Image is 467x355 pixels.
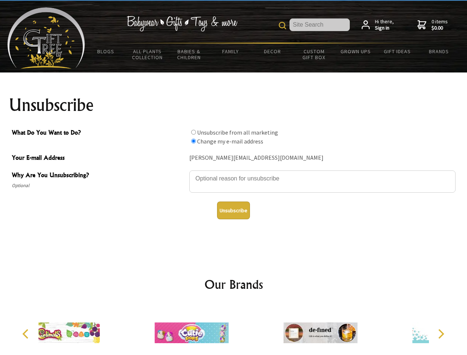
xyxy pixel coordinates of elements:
[417,18,448,31] a: 0 items$0.00
[168,44,210,65] a: Babies & Children
[12,181,186,190] span: Optional
[189,152,456,164] div: [PERSON_NAME][EMAIL_ADDRESS][DOMAIN_NAME]
[418,44,460,59] a: Brands
[279,22,286,29] img: product search
[197,129,278,136] label: Unsubscribe from all marketing
[189,170,456,193] textarea: Why Are You Unsubscribing?
[85,44,127,59] a: BLOGS
[197,138,263,145] label: Change my e-mail address
[432,18,448,31] span: 0 items
[12,153,186,164] span: Your E-mail Address
[12,170,186,181] span: Why Are You Unsubscribing?
[7,7,85,69] img: Babyware - Gifts - Toys and more...
[126,16,237,31] img: Babywear - Gifts - Toys & more
[127,44,169,65] a: All Plants Collection
[12,128,186,139] span: What Do You Want to Do?
[191,130,196,135] input: What Do You Want to Do?
[432,25,448,31] strong: $0.00
[210,44,252,59] a: Family
[433,326,449,342] button: Next
[335,44,376,59] a: Grown Ups
[18,326,35,342] button: Previous
[251,44,293,59] a: Decor
[217,202,250,219] button: Unsubscribe
[15,275,453,293] h2: Our Brands
[362,18,394,31] a: Hi there,Sign in
[9,96,458,114] h1: Unsubscribe
[375,18,394,31] span: Hi there,
[290,18,350,31] input: Site Search
[191,139,196,143] input: What Do You Want to Do?
[293,44,335,65] a: Custom Gift Box
[375,25,394,31] strong: Sign in
[376,44,418,59] a: Gift Ideas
